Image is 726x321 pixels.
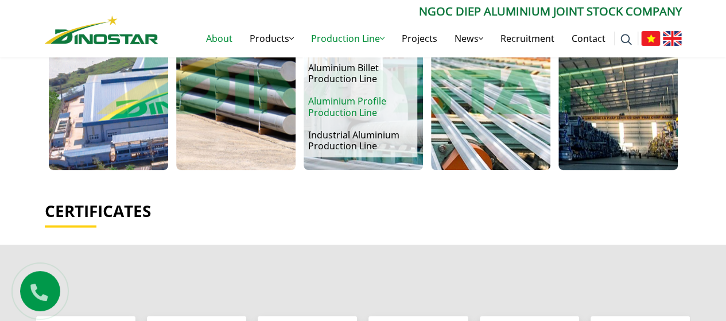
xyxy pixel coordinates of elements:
a: About [197,20,241,57]
a: Projects [393,20,446,57]
a: Products [241,20,302,57]
img: search [620,34,632,45]
a: Contact [563,20,614,57]
a: News [446,20,492,57]
img: English [663,31,682,46]
h2: CERTIFICATES [45,202,682,221]
a: Aluminium Billet Production Line [302,57,417,90]
a: Recruitment [492,20,563,57]
a: Production Line [302,20,393,57]
a: Aluminium Profile Production Line [302,90,417,123]
p: Ngoc Diep Aluminium Joint Stock Company [158,3,682,20]
img: Nhôm Dinostar [45,16,158,44]
img: Tiếng Việt [641,31,660,46]
a: Industrial Aluminium Production Line [302,124,417,157]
